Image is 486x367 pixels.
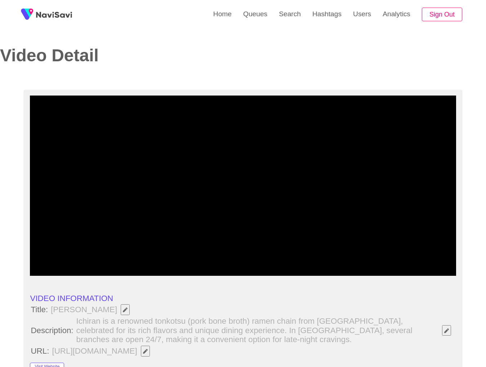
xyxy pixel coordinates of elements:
img: fireSpot [36,11,72,18]
span: [URL][DOMAIN_NAME] [51,345,154,357]
span: [PERSON_NAME] [50,304,134,316]
span: Ichiran is a renowned tonkotsu (pork bone broth) ramen chain from [GEOGRAPHIC_DATA], celebrated f... [76,317,455,344]
span: Title: [30,305,49,314]
span: Edit Field [443,328,450,333]
span: Edit Field [122,308,128,312]
li: VIDEO INFORMATION [30,294,456,303]
button: Edit Field [141,346,150,357]
button: Edit Field [121,304,130,315]
img: fireSpot [18,5,36,23]
button: Sign Out [422,8,462,22]
button: Edit Field [442,325,451,336]
span: Description: [30,326,74,335]
span: Edit Field [142,349,148,354]
span: URL: [30,346,50,356]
